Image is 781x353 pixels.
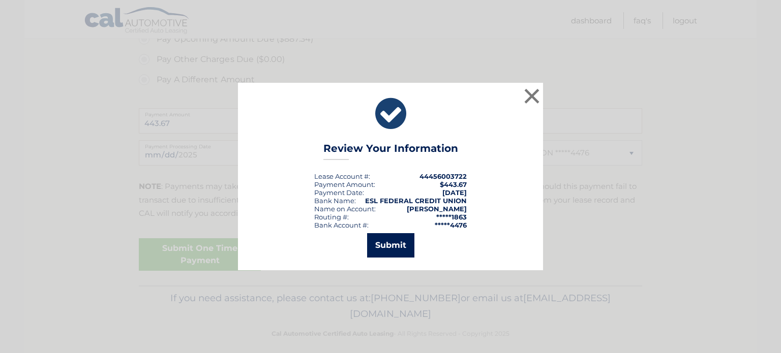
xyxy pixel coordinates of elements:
[440,180,467,188] span: $443.67
[314,213,349,221] div: Routing #:
[314,188,363,197] span: Payment Date
[314,180,375,188] div: Payment Amount:
[407,205,467,213] strong: [PERSON_NAME]
[367,233,414,258] button: Submit
[442,188,467,197] span: [DATE]
[314,221,369,229] div: Bank Account #:
[314,172,370,180] div: Lease Account #:
[419,172,467,180] strong: 44456003722
[365,197,467,205] strong: ESL FEDERAL CREDIT UNION
[314,205,376,213] div: Name on Account:
[314,197,356,205] div: Bank Name:
[323,142,458,160] h3: Review Your Information
[314,188,364,197] div: :
[522,86,542,106] button: ×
